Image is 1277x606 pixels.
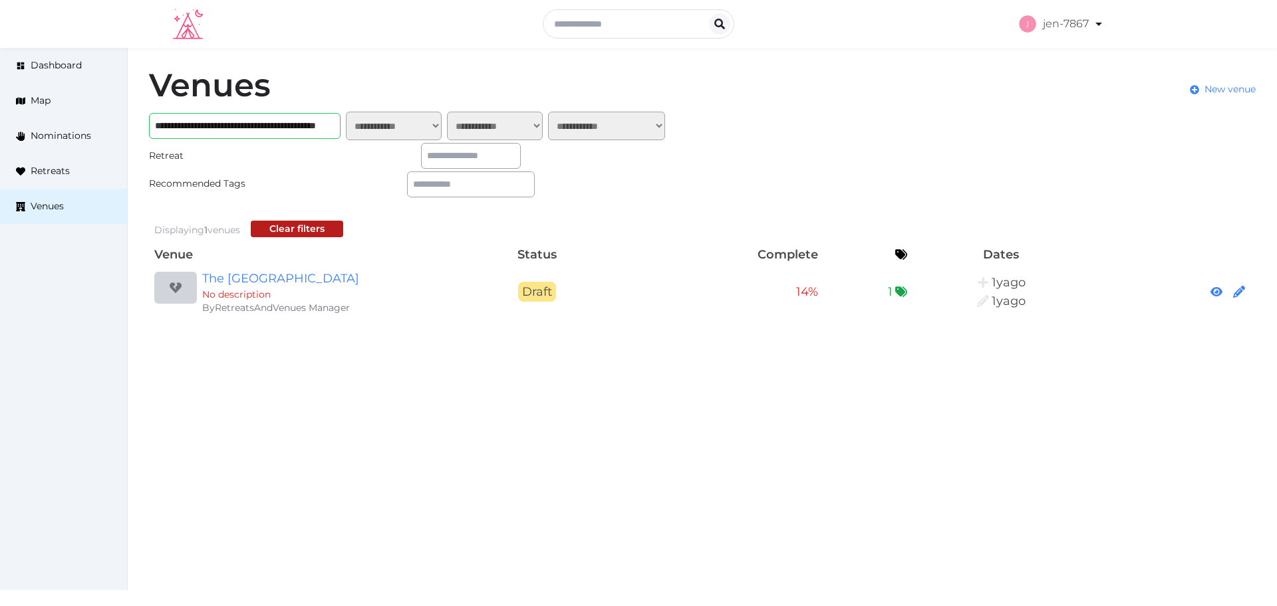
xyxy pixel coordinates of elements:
button: Clear filters [251,221,343,237]
span: 1 [204,224,208,236]
h1: Venues [149,69,271,101]
span: Draft [518,282,556,302]
div: Retreat [149,149,277,163]
span: Map [31,94,51,108]
span: Retreats [31,164,70,178]
div: Displaying venues [154,223,240,237]
div: Recommended Tags [149,177,277,191]
span: Dashboard [31,58,82,72]
a: The [GEOGRAPHIC_DATA] [202,269,458,288]
span: 14 % [796,284,818,299]
span: 8:55PM, March 8th, 2024 [992,294,1026,308]
a: jen-7867 [1019,5,1104,43]
div: By RetreatsAndVenues Manager [202,301,458,314]
div: Clear filters [269,222,325,236]
span: New venue [1205,82,1256,96]
th: Dates [913,243,1089,266]
span: 1 [888,282,893,301]
th: Status [463,243,612,266]
a: New venue [1190,82,1256,96]
span: Nominations [31,129,91,143]
th: Venue [149,243,463,266]
span: Venues [31,199,64,213]
span: 8:55PM, March 8th, 2024 [992,275,1026,290]
th: Complete [612,243,824,266]
span: No description [202,288,271,300]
